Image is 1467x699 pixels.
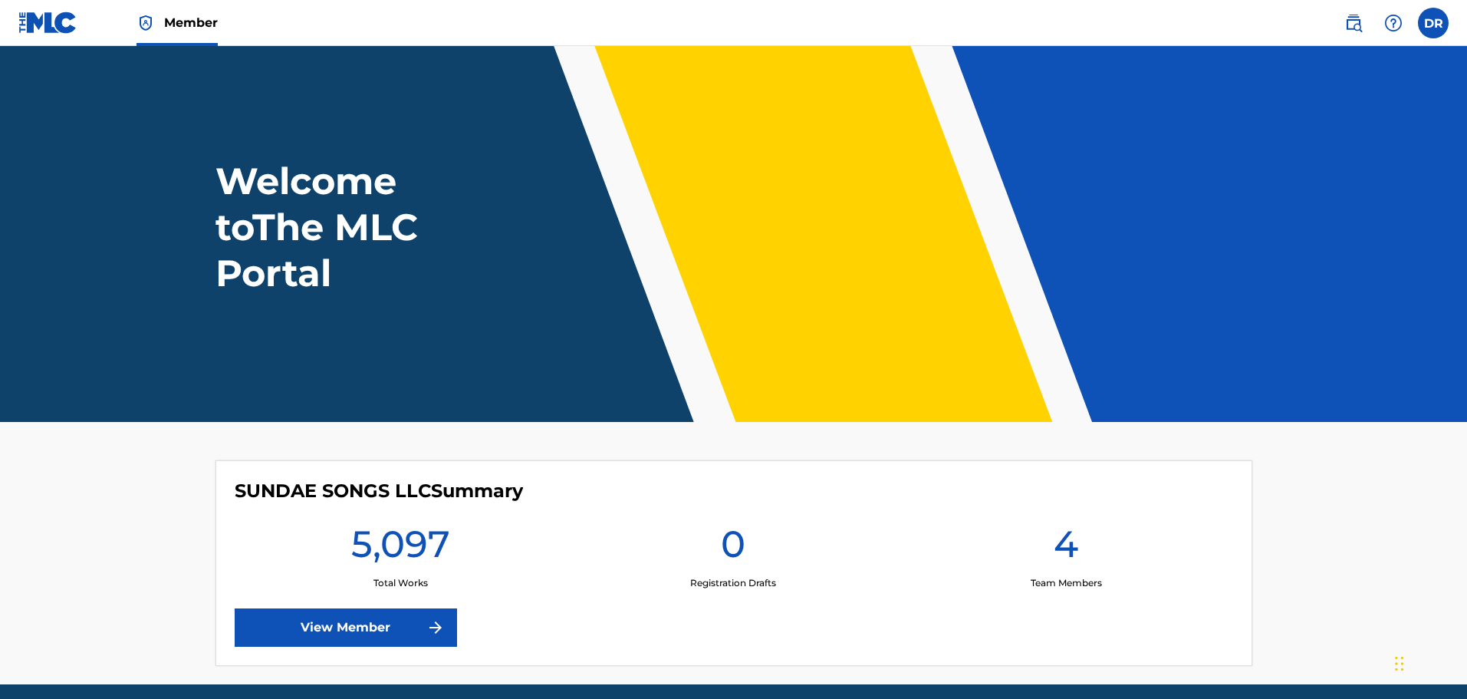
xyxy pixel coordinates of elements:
[164,14,218,31] span: Member
[373,576,428,590] p: Total Works
[1418,8,1449,38] div: User Menu
[137,14,155,32] img: Top Rightsholder
[1384,14,1403,32] img: help
[235,480,523,503] h4: SUNDAE SONGS LLC
[1390,625,1467,699] iframe: Chat Widget
[1054,521,1078,576] h1: 4
[235,608,457,647] a: View Member
[1395,641,1404,687] div: Drag
[1344,14,1363,32] img: search
[1378,8,1409,38] div: Help
[1031,576,1102,590] p: Team Members
[351,521,450,576] h1: 5,097
[426,618,445,637] img: f7272a7cc735f4ea7f67.svg
[18,12,77,34] img: MLC Logo
[721,521,745,576] h1: 0
[1338,8,1369,38] a: Public Search
[215,158,502,296] h1: Welcome to The MLC Portal
[690,576,776,590] p: Registration Drafts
